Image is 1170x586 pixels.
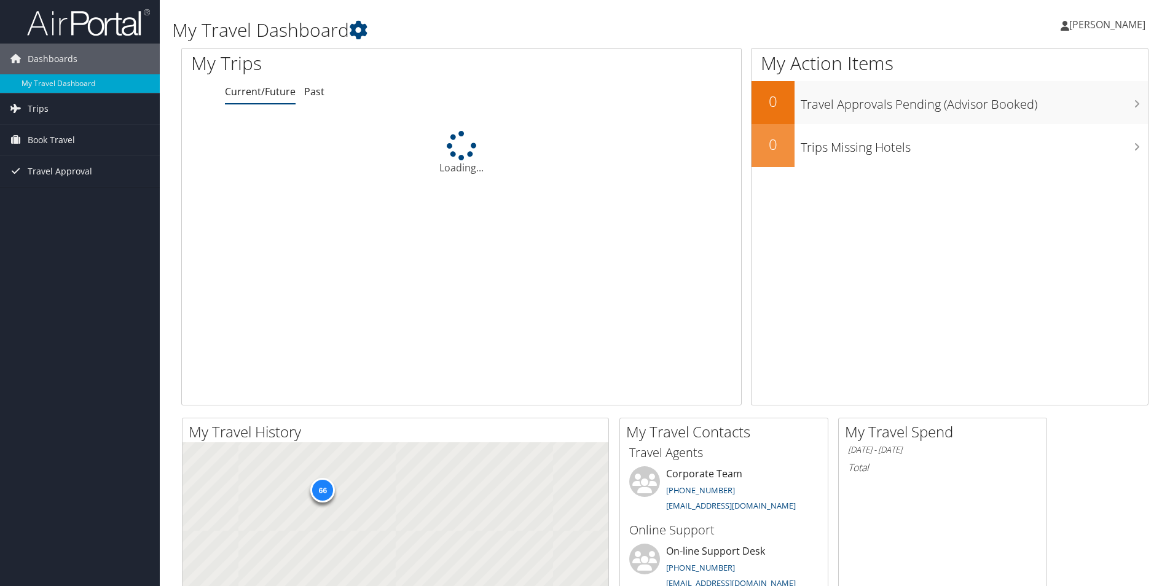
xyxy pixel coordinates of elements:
[28,125,75,155] span: Book Travel
[28,93,49,124] span: Trips
[189,421,608,442] h2: My Travel History
[629,444,819,461] h3: Travel Agents
[1061,6,1158,43] a: [PERSON_NAME]
[845,421,1046,442] h2: My Travel Spend
[752,134,795,155] h2: 0
[666,500,796,511] a: [EMAIL_ADDRESS][DOMAIN_NAME]
[629,522,819,539] h3: Online Support
[848,444,1037,456] h6: [DATE] - [DATE]
[28,44,77,74] span: Dashboards
[182,131,741,175] div: Loading...
[304,85,324,98] a: Past
[623,466,825,517] li: Corporate Team
[666,485,735,496] a: [PHONE_NUMBER]
[801,90,1148,113] h3: Travel Approvals Pending (Advisor Booked)
[225,85,296,98] a: Current/Future
[191,50,499,76] h1: My Trips
[752,124,1148,167] a: 0Trips Missing Hotels
[1069,18,1145,31] span: [PERSON_NAME]
[28,156,92,187] span: Travel Approval
[310,477,335,502] div: 66
[172,17,829,43] h1: My Travel Dashboard
[848,461,1037,474] h6: Total
[626,421,828,442] h2: My Travel Contacts
[752,81,1148,124] a: 0Travel Approvals Pending (Advisor Booked)
[752,50,1148,76] h1: My Action Items
[752,91,795,112] h2: 0
[27,8,150,37] img: airportal-logo.png
[666,562,735,573] a: [PHONE_NUMBER]
[801,133,1148,156] h3: Trips Missing Hotels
